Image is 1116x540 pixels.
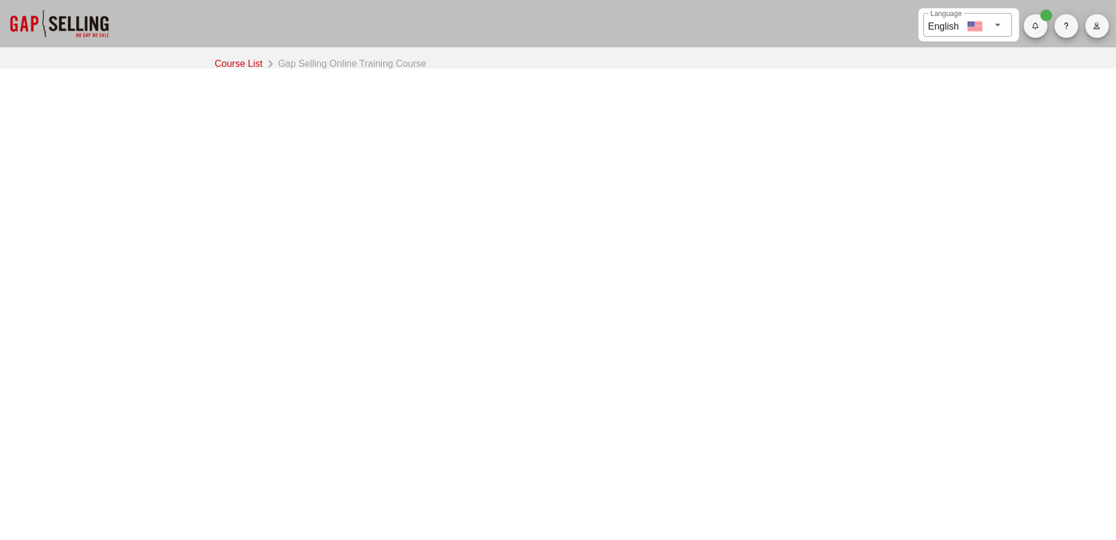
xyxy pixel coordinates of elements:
[215,54,267,71] a: Course List
[930,9,962,18] label: Language
[1040,9,1052,21] span: Badge
[273,54,426,71] div: Gap Selling Online Training Course
[923,13,1012,37] div: LanguageEnglish
[928,17,959,34] div: English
